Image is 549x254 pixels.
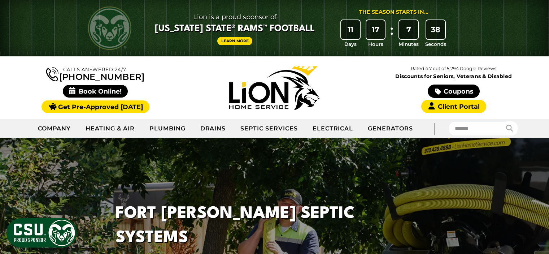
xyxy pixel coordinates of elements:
[428,85,480,98] a: Coupons
[42,100,149,113] a: Get Pre-Approved [DATE]
[63,85,128,98] span: Book Online!
[359,8,428,16] div: The Season Starts in...
[420,119,449,138] div: |
[364,65,543,73] p: Rated 4.7 out of 5,294 Google Reviews
[366,20,385,39] div: 17
[366,74,542,79] span: Discounts for Seniors, Veterans & Disabled
[398,40,419,48] span: Minutes
[361,120,420,138] a: Generators
[399,20,418,39] div: 7
[425,40,446,48] span: Seconds
[217,37,253,45] a: Learn More
[155,11,315,23] span: Lion is a proud sponsor of
[155,23,315,35] span: [US_STATE] State® Rams™ Football
[78,120,142,138] a: Heating & Air
[305,120,361,138] a: Electrical
[368,40,383,48] span: Hours
[5,217,78,249] img: CSU Sponsor Badge
[88,7,131,50] img: CSU Rams logo
[341,20,360,39] div: 11
[426,20,445,39] div: 38
[142,120,193,138] a: Plumbing
[229,66,319,110] img: Lion Home Service
[421,100,486,113] a: Client Portal
[193,120,234,138] a: Drains
[46,66,144,81] a: [PHONE_NUMBER]
[31,120,79,138] a: Company
[233,120,305,138] a: Septic Services
[344,40,357,48] span: Days
[388,20,395,48] div: :
[116,202,378,250] h1: Fort [PERSON_NAME] Septic Systems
